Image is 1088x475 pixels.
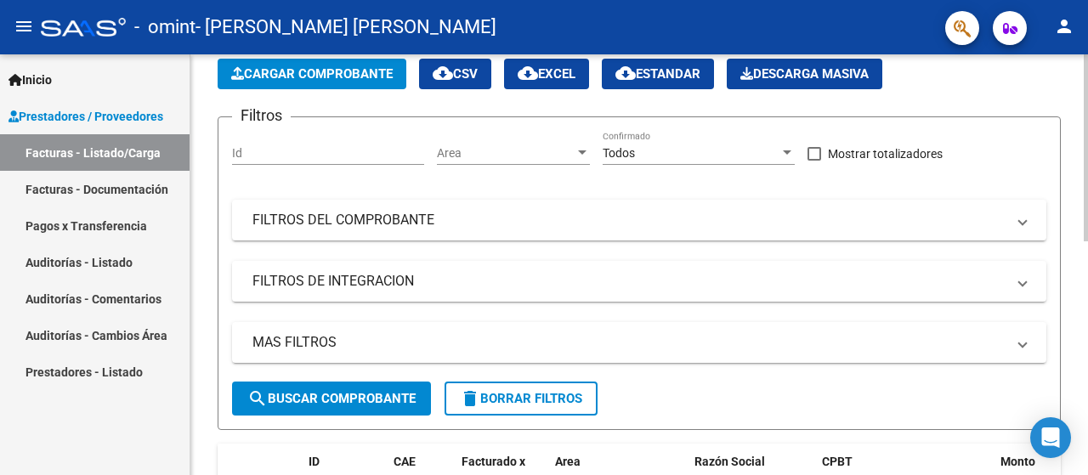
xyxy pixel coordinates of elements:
span: Mostrar totalizadores [828,144,943,164]
button: Descarga Masiva [727,59,882,89]
span: Area [555,455,581,468]
span: Cargar Comprobante [231,66,393,82]
button: Borrar Filtros [445,382,598,416]
span: ID [309,455,320,468]
span: Estandar [615,66,700,82]
mat-panel-title: FILTROS DE INTEGRACION [252,272,1006,291]
mat-icon: person [1054,16,1074,37]
span: Monto [1000,455,1035,468]
span: Buscar Comprobante [247,391,416,406]
span: Descarga Masiva [740,66,869,82]
span: CAE [394,455,416,468]
span: Borrar Filtros [460,391,582,406]
app-download-masive: Descarga masiva de comprobantes (adjuntos) [727,59,882,89]
mat-icon: search [247,388,268,409]
mat-icon: cloud_download [433,63,453,83]
mat-icon: cloud_download [615,63,636,83]
span: - omint [134,8,195,46]
button: CSV [419,59,491,89]
mat-icon: delete [460,388,480,409]
span: EXCEL [518,66,575,82]
button: Buscar Comprobante [232,382,431,416]
button: Cargar Comprobante [218,59,406,89]
button: EXCEL [504,59,589,89]
mat-icon: cloud_download [518,63,538,83]
div: Open Intercom Messenger [1030,417,1071,458]
span: CSV [433,66,478,82]
h3: Filtros [232,104,291,127]
mat-icon: menu [14,16,34,37]
span: - [PERSON_NAME] [PERSON_NAME] [195,8,496,46]
span: CPBT [822,455,853,468]
span: Todos [603,146,635,160]
mat-panel-title: FILTROS DEL COMPROBANTE [252,211,1006,229]
mat-expansion-panel-header: FILTROS DEL COMPROBANTE [232,200,1046,240]
mat-expansion-panel-header: FILTROS DE INTEGRACION [232,261,1046,302]
span: Inicio [8,71,52,89]
button: Estandar [602,59,714,89]
span: Prestadores / Proveedores [8,107,163,126]
mat-expansion-panel-header: MAS FILTROS [232,322,1046,363]
mat-panel-title: MAS FILTROS [252,333,1006,352]
span: Area [437,146,575,161]
span: Razón Social [694,455,765,468]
